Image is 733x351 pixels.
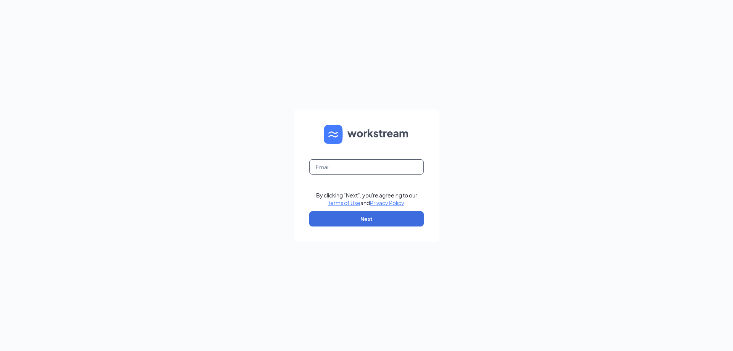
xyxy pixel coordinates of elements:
a: Privacy Policy [370,199,404,206]
a: Terms of Use [328,199,360,206]
input: Email [309,159,424,175]
img: WS logo and Workstream text [324,125,409,144]
div: By clicking "Next", you're agreeing to our and . [316,191,417,207]
button: Next [309,211,424,226]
